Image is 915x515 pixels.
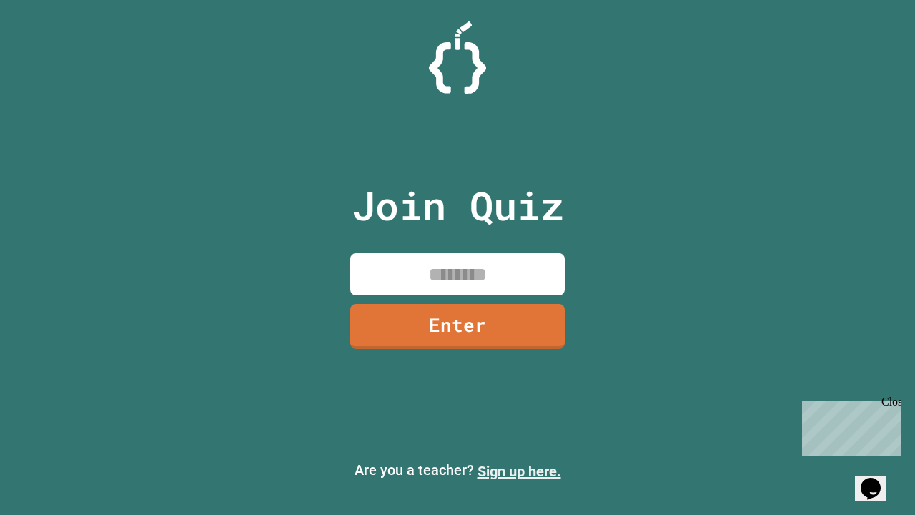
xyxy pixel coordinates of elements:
a: Enter [350,304,565,349]
a: Sign up here. [478,463,561,480]
iframe: chat widget [855,458,901,501]
iframe: chat widget [796,396,901,456]
div: Chat with us now!Close [6,6,99,91]
p: Join Quiz [352,176,564,235]
img: Logo.svg [429,21,486,94]
p: Are you a teacher? [11,459,904,482]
